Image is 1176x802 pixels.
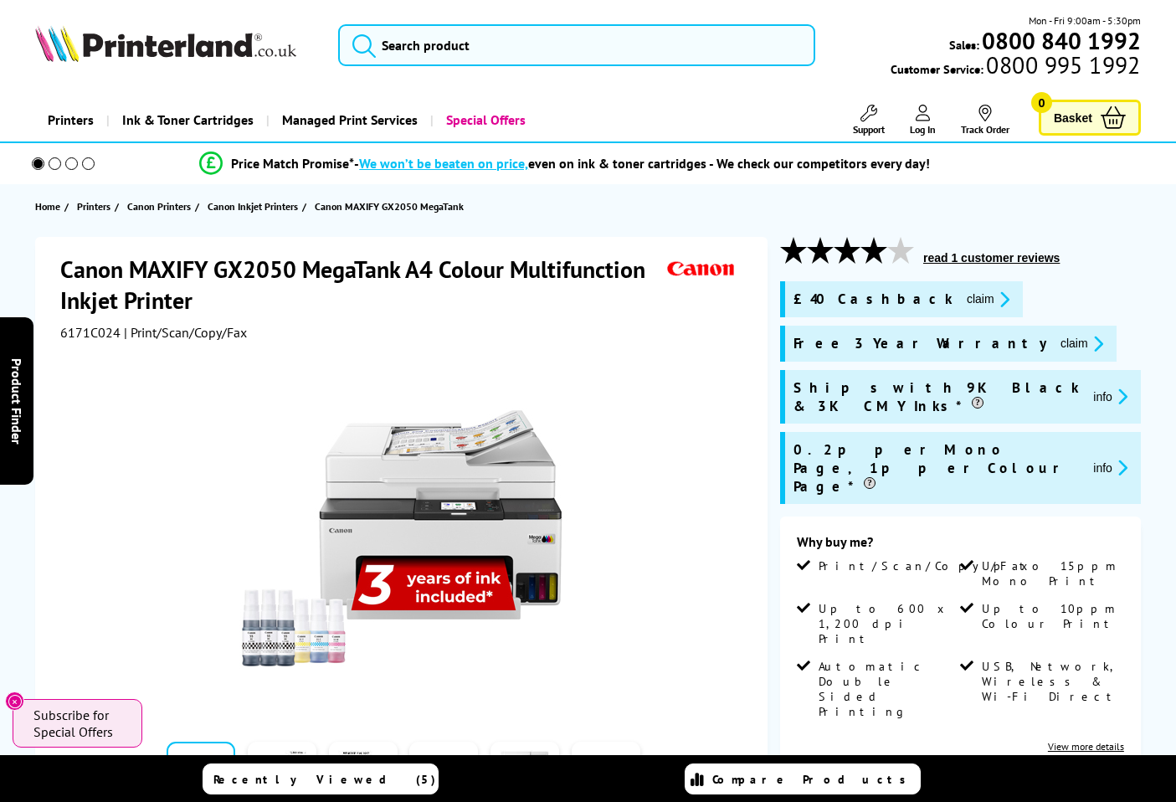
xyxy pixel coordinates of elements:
span: 0800 995 1992 [983,57,1140,73]
li: modal_Promise [8,149,1122,178]
a: Home [35,198,64,215]
button: promo-description [1088,458,1132,477]
div: - even on ink & toner cartridges - We check our competitors every day! [354,155,930,172]
img: Canon [663,254,740,285]
span: Customer Service: [891,57,1140,77]
span: Price Match Promise* [231,155,354,172]
span: Print/Scan/Copy/Fax [819,558,1034,573]
button: Close [5,691,24,711]
span: £40 Cashback [793,290,953,309]
span: Product Finder [8,358,25,445]
a: Compare Products [685,763,921,794]
h1: Canon MAXIFY GX2050 MegaTank A4 Colour Multifunction Inkjet Printer [60,254,663,316]
span: 0 [1031,92,1052,113]
span: Printers [77,198,110,215]
a: Printers [77,198,115,215]
b: 0800 840 1992 [982,25,1141,56]
a: Recently Viewed (5) [203,763,439,794]
button: promo-description [962,290,1014,309]
span: We won’t be beaten on price, [359,155,528,172]
span: Support [853,123,885,136]
a: Special Offers [430,99,538,141]
button: promo-description [1088,387,1132,406]
div: Why buy me? [797,533,1124,558]
a: Basket 0 [1039,100,1141,136]
a: Printers [35,99,106,141]
span: Compare Products [712,772,915,787]
span: Sales: [949,37,979,53]
span: Home [35,198,60,215]
span: Canon Printers [127,198,191,215]
span: Up to 15ppm Mono Print [982,558,1121,589]
span: Ships with 9K Black & 3K CMY Inks* [793,378,1080,415]
a: View more details [1048,740,1124,753]
a: Managed Print Services [266,99,430,141]
a: Log In [910,105,936,136]
img: Canon MAXIFY GX2050 MegaTank [239,374,567,702]
button: promo-description [1055,334,1108,353]
span: Free 3 Year Warranty [793,334,1047,353]
span: Subscribe for Special Offers [33,707,126,740]
span: Ink & Toner Cartridges [122,99,254,141]
span: 6171C024 [60,324,121,341]
a: 0800 840 1992 [979,33,1141,49]
span: 0.2p per Mono Page, 1p per Colour Page* [793,440,1080,496]
span: Mon - Fri 9:00am - 5:30pm [1029,13,1141,28]
span: Recently Viewed (5) [213,772,436,787]
button: read 1 customer reviews [918,250,1065,265]
img: Printerland Logo [35,25,296,62]
input: Search product [338,24,816,66]
span: USB, Network, Wireless & Wi-Fi Direct [982,659,1121,704]
span: Basket [1054,106,1092,129]
a: Support [853,105,885,136]
span: Up to 10ppm Colour Print [982,601,1121,631]
span: Up to 600 x 1,200 dpi Print [819,601,958,646]
a: Canon Printers [127,198,195,215]
span: | Print/Scan/Copy/Fax [124,324,247,341]
span: Automatic Double Sided Printing [819,659,958,719]
span: Canon MAXIFY GX2050 MegaTank [315,200,464,213]
a: Printerland Logo [35,25,317,65]
a: Canon Inkjet Printers [208,198,302,215]
a: Ink & Toner Cartridges [106,99,266,141]
a: Track Order [961,105,1009,136]
span: Log In [910,123,936,136]
span: Canon Inkjet Printers [208,198,298,215]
